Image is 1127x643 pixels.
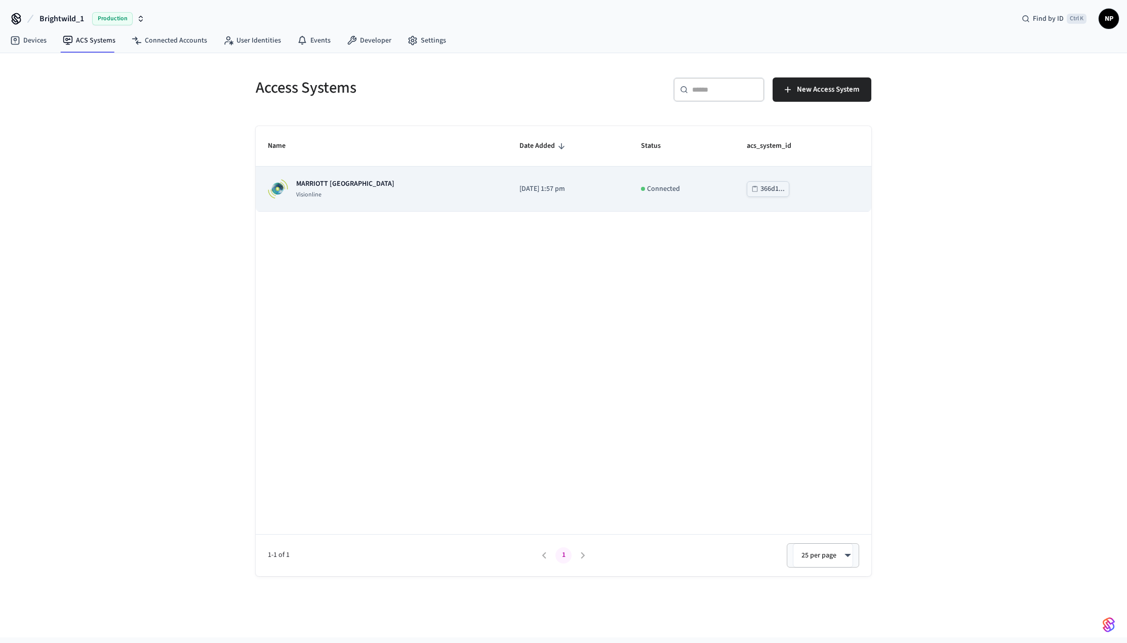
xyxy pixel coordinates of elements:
[268,550,535,560] span: 1-1 of 1
[535,547,592,564] nav: pagination navigation
[268,138,299,154] span: Name
[519,138,568,154] span: Date Added
[289,31,339,50] a: Events
[296,179,394,189] p: MARRIOTT [GEOGRAPHIC_DATA]
[215,31,289,50] a: User Identities
[1100,10,1118,28] span: NP
[555,547,572,564] button: page 1
[92,12,133,25] span: Production
[55,31,124,50] a: ACS Systems
[1014,10,1095,28] div: Find by IDCtrl K
[399,31,454,50] a: Settings
[39,13,84,25] span: Brightwild_1
[760,183,785,195] div: 366d1...
[647,184,680,194] p: Connected
[1033,14,1064,24] span: Find by ID
[256,126,871,212] table: sticky table
[1099,9,1119,29] button: NP
[296,191,394,199] p: Visionline
[641,138,674,154] span: Status
[268,179,288,199] img: Visionline Logo
[256,77,557,98] h5: Access Systems
[339,31,399,50] a: Developer
[1067,14,1086,24] span: Ctrl K
[519,184,617,194] p: [DATE] 1:57 pm
[747,181,789,197] button: 366d1...
[797,83,859,96] span: New Access System
[747,138,804,154] span: acs_system_id
[2,31,55,50] a: Devices
[124,31,215,50] a: Connected Accounts
[793,543,853,568] div: 25 per page
[773,77,871,102] button: New Access System
[1103,617,1115,633] img: SeamLogoGradient.69752ec5.svg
